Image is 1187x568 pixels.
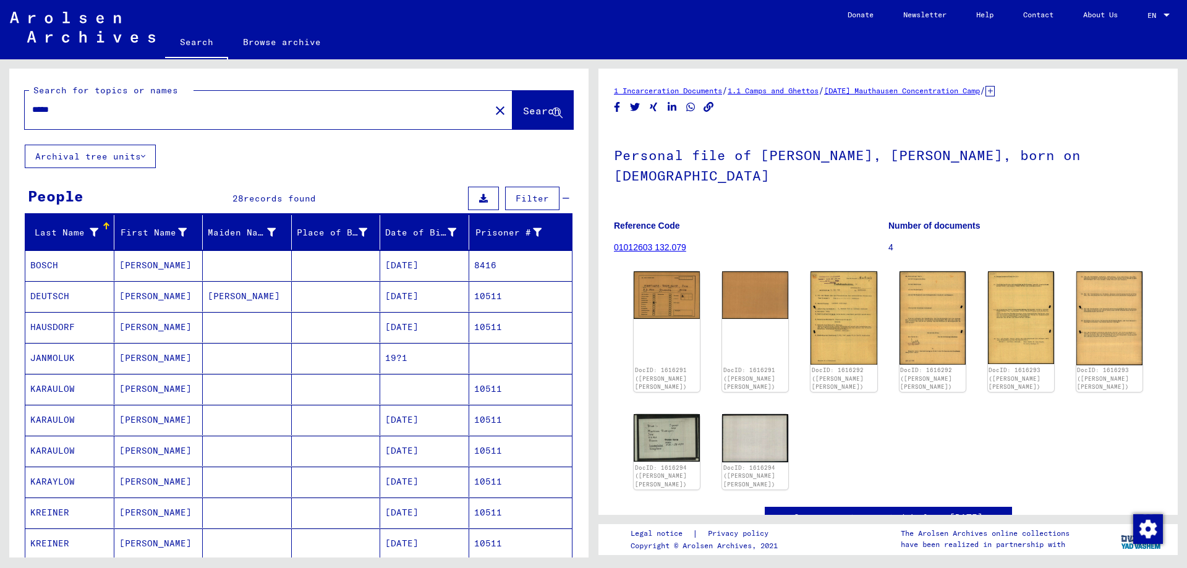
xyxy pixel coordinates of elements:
[114,405,203,435] mat-cell: [PERSON_NAME]
[30,223,114,242] div: Last Name
[292,215,381,250] mat-header-cell: Place of Birth
[297,226,368,239] div: Place of Birth
[469,312,572,342] mat-cell: 10511
[614,86,722,95] a: 1 Incarceration Documents
[728,86,819,95] a: 1.1 Camps and Ghettos
[25,281,114,312] mat-cell: DEUTSCH
[1147,11,1161,20] span: EN
[631,527,692,540] a: Legal notice
[380,467,469,497] mat-cell: [DATE]
[28,185,83,207] div: People
[119,226,187,239] div: First Name
[635,464,687,488] a: DocID: 1616294 ([PERSON_NAME] [PERSON_NAME])
[380,528,469,559] mat-cell: [DATE]
[203,215,292,250] mat-header-cell: Maiden Name
[25,374,114,404] mat-cell: KARAULOW
[900,367,952,390] a: DocID: 1616292 ([PERSON_NAME] [PERSON_NAME])
[722,414,788,462] img: 002.jpg
[611,100,624,115] button: Share on Facebook
[629,100,642,115] button: Share on Twitter
[469,467,572,497] mat-cell: 10511
[380,250,469,281] mat-cell: [DATE]
[631,540,783,551] p: Copyright © Arolsen Archives, 2021
[380,405,469,435] mat-cell: [DATE]
[614,242,686,252] a: 01012603 132.079
[888,221,981,231] b: Number of documents
[208,226,276,239] div: Maiden Name
[523,104,560,117] span: Search
[698,527,783,540] a: Privacy policy
[901,528,1070,539] p: The Arolsen Archives online collections
[385,226,456,239] div: Date of Birth
[25,405,114,435] mat-cell: KARAULOW
[488,98,513,122] button: Clear
[469,281,572,312] mat-cell: 10511
[810,271,877,365] img: 001.jpg
[114,343,203,373] mat-cell: [PERSON_NAME]
[988,271,1054,364] img: 001.jpg
[114,312,203,342] mat-cell: [PERSON_NAME]
[203,281,292,312] mat-cell: [PERSON_NAME]
[25,343,114,373] mat-cell: JANMOLUK
[631,527,783,540] div: |
[888,241,1162,254] p: 4
[114,374,203,404] mat-cell: [PERSON_NAME]
[634,414,700,461] img: 001.jpg
[684,100,697,115] button: Share on WhatsApp
[666,100,679,115] button: Share on LinkedIn
[1118,523,1165,554] img: yv_logo.png
[812,367,864,390] a: DocID: 1616292 ([PERSON_NAME] [PERSON_NAME])
[1133,514,1163,544] img: Change consent
[25,436,114,466] mat-cell: KARAULOW
[380,498,469,528] mat-cell: [DATE]
[114,498,203,528] mat-cell: [PERSON_NAME]
[1077,367,1129,390] a: DocID: 1616293 ([PERSON_NAME] [PERSON_NAME])
[25,312,114,342] mat-cell: HAUSDORF
[25,528,114,559] mat-cell: KREINER
[901,539,1070,550] p: have been realized in partnership with
[33,85,178,96] mat-label: Search for topics or names
[114,528,203,559] mat-cell: [PERSON_NAME]
[380,215,469,250] mat-header-cell: Date of Birth
[228,27,336,57] a: Browse archive
[114,467,203,497] mat-cell: [PERSON_NAME]
[469,498,572,528] mat-cell: 10511
[513,91,573,129] button: Search
[824,86,980,95] a: [DATE] Mauthausen Concentration Camp
[114,436,203,466] mat-cell: [PERSON_NAME]
[297,223,383,242] div: Place of Birth
[114,281,203,312] mat-cell: [PERSON_NAME]
[614,127,1162,201] h1: Personal file of [PERSON_NAME], [PERSON_NAME], born on [DEMOGRAPHIC_DATA]
[114,215,203,250] mat-header-cell: First Name
[474,223,558,242] div: Prisoner #
[25,250,114,281] mat-cell: BOSCH
[232,193,244,204] span: 28
[989,367,1040,390] a: DocID: 1616293 ([PERSON_NAME] [PERSON_NAME])
[474,226,542,239] div: Prisoner #
[980,85,985,96] span: /
[634,271,700,319] img: 001.jpg
[1076,271,1142,365] img: 002.jpg
[208,223,291,242] div: Maiden Name
[702,100,715,115] button: Copy link
[119,223,203,242] div: First Name
[493,103,508,118] mat-icon: close
[469,528,572,559] mat-cell: 10511
[25,215,114,250] mat-header-cell: Last Name
[165,27,228,59] a: Search
[819,85,824,96] span: /
[614,221,680,231] b: Reference Code
[635,367,687,390] a: DocID: 1616291 ([PERSON_NAME] [PERSON_NAME])
[380,312,469,342] mat-cell: [DATE]
[25,498,114,528] mat-cell: KREINER
[25,145,156,168] button: Archival tree units
[647,100,660,115] button: Share on Xing
[469,405,572,435] mat-cell: 10511
[244,193,316,204] span: records found
[723,464,775,488] a: DocID: 1616294 ([PERSON_NAME] [PERSON_NAME])
[380,343,469,373] mat-cell: 19?1
[900,271,966,365] img: 002.jpg
[505,187,559,210] button: Filter
[385,223,472,242] div: Date of Birth
[380,436,469,466] mat-cell: [DATE]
